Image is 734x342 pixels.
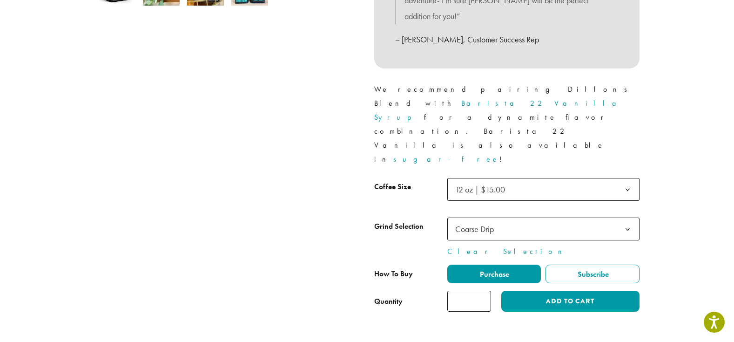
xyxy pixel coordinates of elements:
span: Coarse Drip [447,218,640,240]
input: Product quantity [447,291,491,312]
p: – [PERSON_NAME], Customer Success Rep [395,32,619,48]
span: 12 oz | $15.00 [451,180,514,198]
span: 12 oz | $15.00 [455,184,505,195]
a: Barista 22 Vanilla Syrup [374,98,624,122]
span: How To Buy [374,269,413,279]
span: Coarse Drip [451,220,503,238]
label: Grind Selection [374,220,447,233]
span: Coarse Drip [455,224,494,234]
span: 12 oz | $15.00 [447,178,640,201]
p: We recommend pairing Dillons Blend with for a dynamite flavor combination. Barista 22 Vanilla is ... [374,82,640,166]
a: Clear Selection [447,246,640,257]
span: Purchase [478,269,509,279]
div: Quantity [374,296,403,307]
button: Add to cart [501,291,639,312]
label: Coffee Size [374,180,447,194]
span: Subscribe [576,269,609,279]
a: sugar-free [393,154,499,164]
